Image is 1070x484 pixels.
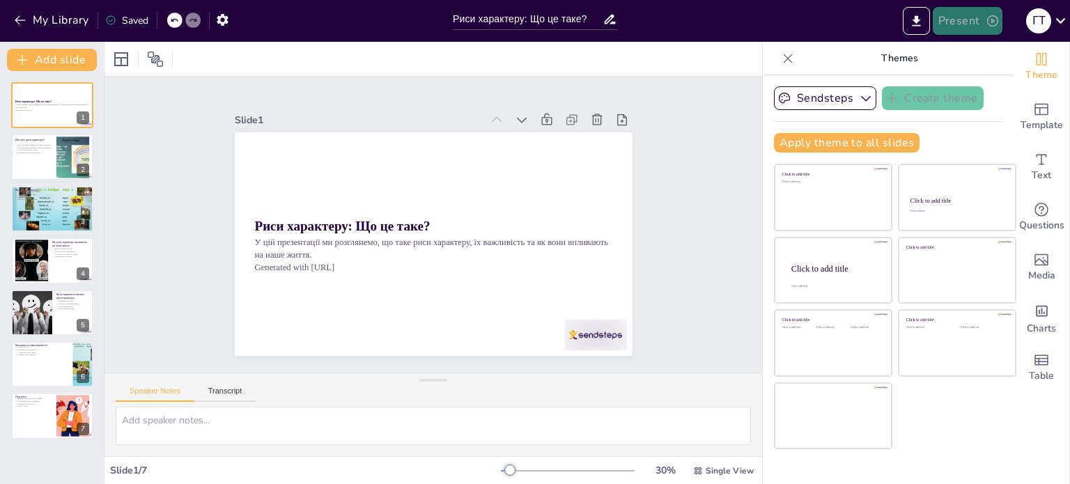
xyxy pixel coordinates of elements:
[1032,168,1051,183] span: Text
[110,464,501,477] div: Slide 1 / 7
[453,9,603,29] input: Insert title
[649,464,682,477] div: 30 %
[15,395,52,399] p: Підсумок
[1014,142,1069,192] div: Add text boxes
[15,196,89,198] p: Вплив на стосунки.
[15,146,52,149] p: Риси характеру впливають на спілкування.
[15,403,52,406] p: Розвиток особистості.
[110,48,132,70] div: Layout
[1026,7,1051,35] button: Г Т
[11,237,93,283] div: 4
[254,261,612,274] p: Generated with [URL]
[235,114,482,127] div: Slide 1
[52,240,89,248] p: Як риси характеру впливають на наше життя
[56,292,89,300] p: Як розвивати позитивні риси характеру
[791,263,881,273] div: Click to add title
[15,143,52,146] p: Риси характеру формують нашу поведінку.
[194,387,256,402] button: Transcript
[11,82,93,128] div: 1
[1014,92,1069,142] div: Add ready made slides
[774,133,920,153] button: Apply theme to all slides
[254,236,612,261] p: У цій презентації ми розглянемо, що таке риси характеру, їх важливість та як вони впливають на на...
[52,248,89,251] p: Вплив на вибір друзів.
[782,180,882,184] div: Click to add text
[15,100,52,103] strong: Риси характеру: Що це таке?
[77,423,89,435] div: 7
[11,134,93,180] div: 2
[910,210,1002,213] div: Click to add text
[56,299,89,302] p: Практика доброти.
[1014,192,1069,242] div: Get real-time input from your audience
[105,14,148,27] div: Saved
[1014,292,1069,343] div: Add charts and graphs
[15,104,89,109] p: У цій презентації ми розглянемо, що таке риси характеру, їх важливість та як вони впливають на на...
[15,405,52,408] p: Щастя і успіх.
[52,251,89,253] p: Риси характеру і професія.
[11,393,93,439] div: 7
[15,346,69,349] p: Розуміння себе.
[791,285,879,288] div: Click to add body
[7,49,97,71] button: Add slide
[851,326,882,329] div: Click to add text
[10,9,95,31] button: My Library
[116,387,194,402] button: Speaker Notes
[1027,321,1056,336] span: Charts
[1014,242,1069,292] div: Add images, graphics, shapes or video
[1028,268,1055,283] span: Media
[52,253,89,256] p: Допомога у досягненні цілей.
[77,164,89,176] div: 2
[782,326,814,329] div: Click to add text
[1014,42,1069,92] div: Change the overall theme
[15,354,69,357] p: Розвиток рис характеру.
[15,398,52,400] p: Важливість роботи над рисами.
[77,267,89,280] div: 4
[77,370,89,383] div: 6
[882,86,984,110] button: Create theme
[782,172,882,177] div: Click to add title
[1026,8,1051,33] div: Г Т
[77,319,89,331] div: 5
[11,290,93,336] div: 5
[56,307,89,310] p: Регулярна практика.
[254,219,430,234] strong: Риси характеру: Що це таке?
[15,188,89,192] p: Види рис характеру
[56,302,89,305] p: Чесність і відповідальність.
[906,326,950,329] div: Click to add text
[782,318,882,322] div: Click to add title
[15,198,89,201] p: Розвиток позитивних рис.
[15,348,69,351] p: Покращення стосунків.
[15,191,89,194] p: Позитивні та негативні риси.
[910,197,1003,204] div: Click to add title
[56,305,89,308] p: Зворотний зв'язок.
[1014,343,1069,393] div: Add a table
[799,42,1000,75] p: Themes
[15,400,52,403] p: Усвідомлення рис характеру.
[903,7,930,35] button: Export to PowerPoint
[15,137,52,141] p: Що таке риси характеру?
[15,193,89,196] p: Розуміння рис характеру.
[11,341,93,387] div: 6
[15,151,52,154] p: Важливість усвідомлення рис.
[11,186,93,232] div: 3
[774,86,876,110] button: Sendsteps
[15,109,89,111] p: Generated with [URL]
[15,351,69,354] p: Адаптація до ситуацій.
[961,326,1005,329] div: Click to add text
[706,465,754,476] span: Single View
[906,318,1006,322] div: Click to add title
[15,343,69,348] p: Важливість самосвідомості
[15,148,52,151] p: Формуються через досвід.
[1029,368,1054,384] span: Table
[1025,68,1057,83] span: Theme
[1019,218,1064,233] span: Questions
[77,111,89,124] div: 1
[147,51,164,68] span: Position
[933,7,1002,35] button: Present
[52,256,89,258] p: Адаптація до ситуацій.
[77,215,89,228] div: 3
[906,244,1006,249] div: Click to add title
[1021,118,1063,133] span: Template
[816,326,848,329] div: Click to add text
